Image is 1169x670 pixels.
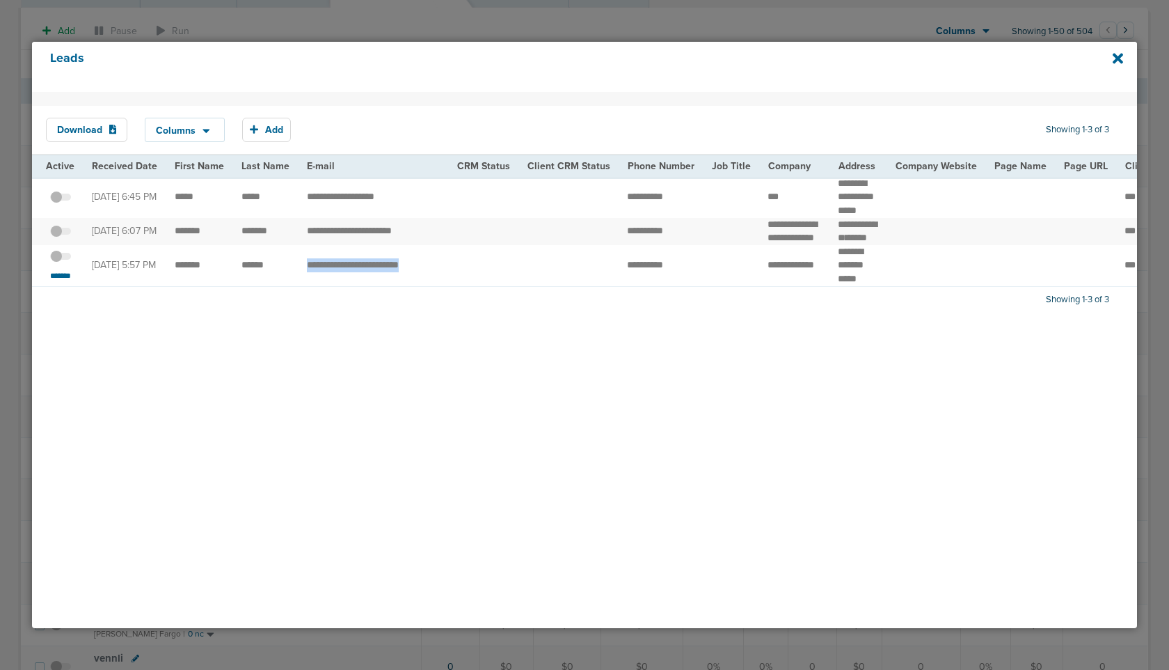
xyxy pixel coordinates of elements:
[307,160,335,172] span: E-mail
[1064,160,1108,172] span: Page URL
[1046,294,1109,306] span: Showing 1-3 of 3
[50,51,1017,83] h4: Leads
[46,118,128,142] button: Download
[83,218,166,245] td: [DATE] 6:07 PM
[265,124,283,136] span: Add
[703,155,759,177] th: Job Title
[156,126,196,136] span: Columns
[886,155,985,177] th: Company Website
[628,160,694,172] span: Phone Number
[175,160,224,172] span: First Name
[241,160,289,172] span: Last Name
[92,160,157,172] span: Received Date
[985,155,1055,177] th: Page Name
[1125,160,1163,172] span: Client Id
[457,160,510,172] span: CRM Status
[759,155,829,177] th: Company
[83,177,166,218] td: [DATE] 6:45 PM
[1046,124,1109,136] span: Showing 1-3 of 3
[242,118,291,142] button: Add
[83,245,166,286] td: [DATE] 5:57 PM
[518,155,619,177] th: Client CRM Status
[829,155,886,177] th: Address
[46,160,74,172] span: Active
